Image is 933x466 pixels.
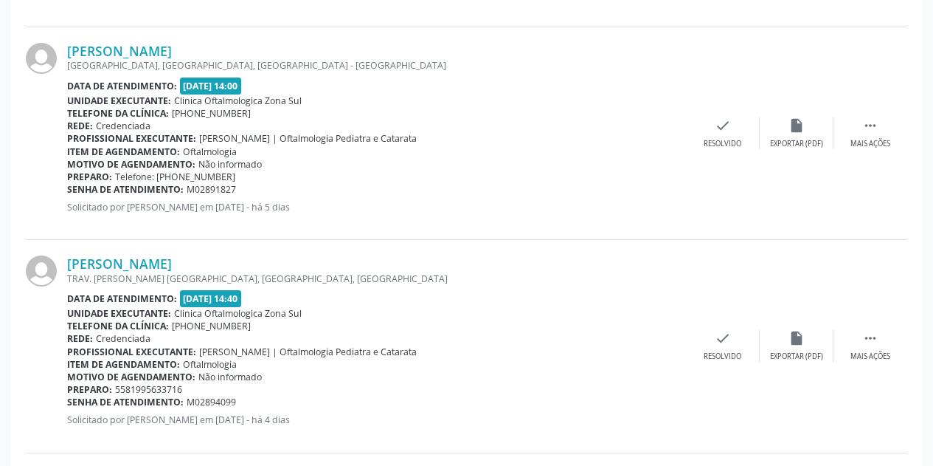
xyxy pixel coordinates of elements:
span: [DATE] 14:00 [180,78,242,95]
i:  [862,330,878,346]
span: [PERSON_NAME] | Oftalmologia Pediatra e Catarata [199,346,417,358]
div: Mais ações [850,139,890,149]
div: [GEOGRAPHIC_DATA], [GEOGRAPHIC_DATA], [GEOGRAPHIC_DATA] - [GEOGRAPHIC_DATA] [67,59,686,72]
span: Clinica Oftalmologica Zona Sul [174,307,302,320]
b: Motivo de agendamento: [67,158,195,171]
b: Unidade executante: [67,95,171,107]
span: Oftalmologia [183,145,237,158]
div: Exportar (PDF) [770,352,823,362]
span: [PHONE_NUMBER] [172,320,251,332]
span: Telefone: [PHONE_NUMBER] [115,171,235,183]
span: Credenciada [96,332,150,345]
b: Telefone da clínica: [67,320,169,332]
p: Solicitado por [PERSON_NAME] em [DATE] - há 4 dias [67,414,686,426]
img: img [26,43,57,74]
i: insert_drive_file [788,330,805,346]
div: Mais ações [850,352,890,362]
span: M02891827 [187,183,236,196]
b: Senha de atendimento: [67,396,184,408]
i: check [715,330,731,346]
img: img [26,256,57,287]
a: [PERSON_NAME] [67,43,172,59]
i: insert_drive_file [788,117,805,134]
span: 5581995633716 [115,383,182,396]
b: Item de agendamento: [67,145,180,158]
b: Profissional executante: [67,346,196,358]
span: Não informado [198,158,262,171]
div: Exportar (PDF) [770,139,823,149]
b: Rede: [67,120,93,132]
b: Telefone da clínica: [67,107,169,120]
div: TRAV. [PERSON_NAME] [GEOGRAPHIC_DATA], [GEOGRAPHIC_DATA], [GEOGRAPHIC_DATA] [67,273,686,285]
span: [PERSON_NAME] | Oftalmologia Pediatra e Catarata [199,132,417,145]
b: Rede: [67,332,93,345]
span: Credenciada [96,120,150,132]
span: Oftalmologia [183,358,237,371]
b: Preparo: [67,171,112,183]
p: Solicitado por [PERSON_NAME] em [DATE] - há 5 dias [67,201,686,213]
b: Unidade executante: [67,307,171,320]
b: Profissional executante: [67,132,196,145]
div: Resolvido [704,352,741,362]
span: [PHONE_NUMBER] [172,107,251,120]
b: Motivo de agendamento: [67,371,195,383]
a: [PERSON_NAME] [67,256,172,272]
b: Data de atendimento: [67,292,177,305]
i:  [862,117,878,134]
div: Resolvido [704,139,741,149]
b: Item de agendamento: [67,358,180,371]
b: Data de atendimento: [67,80,177,92]
b: Senha de atendimento: [67,183,184,196]
span: [DATE] 14:40 [180,290,242,307]
b: Preparo: [67,383,112,396]
i: check [715,117,731,134]
span: M02894099 [187,396,236,408]
span: Não informado [198,371,262,383]
span: Clinica Oftalmologica Zona Sul [174,95,302,107]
